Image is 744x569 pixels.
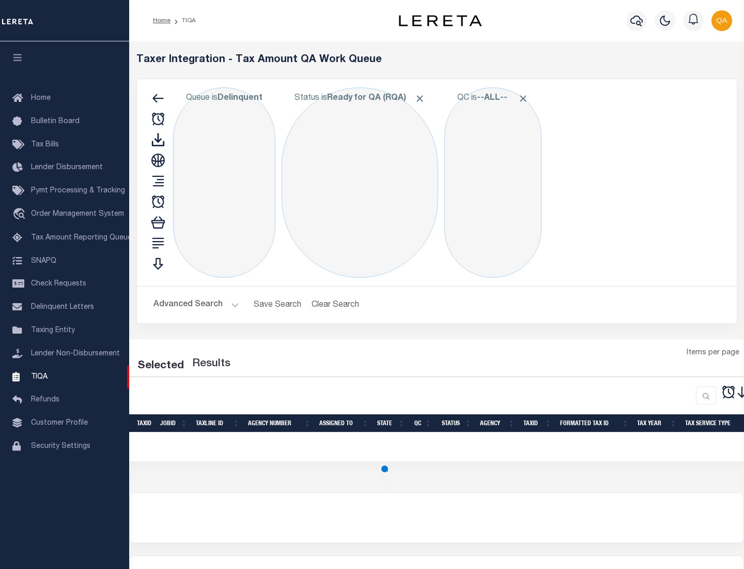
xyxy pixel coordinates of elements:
span: Taxing Entity [31,327,75,334]
span: Lender Disbursement [31,164,103,171]
span: Pymt Processing & Tracking [31,187,125,194]
img: svg+xml;base64,PHN2ZyB4bWxucz0iaHR0cDovL3d3dy53My5vcmcvMjAwMC9zdmciIHBvaW50ZXItZXZlbnRzPSJub25lIi... [711,10,732,31]
th: Tax Year [633,414,681,432]
th: Formatted Tax ID [556,414,633,432]
button: Advanced Search [153,295,239,315]
a: Home [153,18,171,24]
button: Save Search [247,295,307,315]
i: travel_explore [12,208,29,221]
img: logo-dark.svg [399,15,482,26]
b: Ready for QA (RQA) [327,94,425,102]
h5: Taxer Integration - Tax Amount QA Work Queue [136,54,737,66]
div: Selected [137,358,184,375]
span: Check Requests [31,280,86,288]
span: TIQA [31,373,48,380]
div: Click to Edit [282,87,438,278]
b: Delinquent [218,94,262,102]
li: TIQA [171,16,196,25]
span: Lender Non-Disbursement [31,350,120,357]
span: Tax Bills [31,141,59,148]
th: TaxLine ID [192,414,244,432]
span: Order Management System [31,211,124,218]
span: Items per page [687,348,739,359]
th: Assigned To [315,414,373,432]
button: Clear Search [307,295,364,315]
th: TaxID [133,414,156,432]
span: Bulletin Board [31,118,80,125]
div: Click to Edit [444,87,541,278]
span: Click to Remove [518,93,529,104]
th: Status [436,414,476,432]
span: SNAPQ [31,257,56,264]
th: JobID [156,414,192,432]
span: Security Settings [31,443,90,450]
span: Tax Amount Reporting Queue [31,234,132,242]
b: --ALL-- [477,94,507,102]
th: QC [409,414,436,432]
th: Agency Number [244,414,315,432]
label: Results [192,356,230,372]
span: Refunds [31,396,59,403]
th: TaxID [519,414,556,432]
span: Customer Profile [31,420,88,427]
span: Click to Remove [414,93,425,104]
span: Home [31,95,51,102]
th: State [373,414,409,432]
th: Agency [476,414,519,432]
div: Click to Edit [173,87,275,278]
span: Delinquent Letters [31,304,94,311]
